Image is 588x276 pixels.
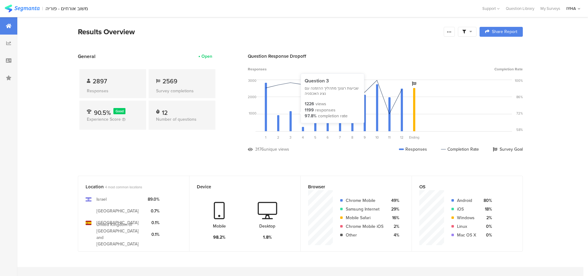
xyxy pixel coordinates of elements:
[457,206,476,212] div: iOS
[87,116,121,123] span: Experience Score
[457,197,476,204] div: Android
[364,135,366,140] span: 9
[457,232,476,238] div: Mac OS X
[162,108,168,114] div: 12
[503,6,537,11] a: Question Library
[148,220,159,226] div: 0.1%
[96,220,139,226] div: [GEOGRAPHIC_DATA]
[93,77,107,86] span: 2897
[201,53,212,60] div: Open
[290,135,291,140] span: 3
[308,183,394,190] div: Browser
[388,232,399,238] div: 4%
[481,206,492,212] div: 18%
[94,108,111,117] span: 90.5%
[516,127,523,132] div: 58%
[277,135,279,140] span: 2
[399,146,427,153] div: Responses
[481,197,492,204] div: 80%
[412,82,416,86] i: Survey Goal
[148,196,159,203] div: 89.0%
[255,146,264,153] div: 3176
[315,101,326,107] div: views
[346,206,383,212] div: Samsung Internet
[408,135,420,140] div: Ending
[494,66,523,72] span: Completion Rate
[481,223,492,230] div: 0%
[305,101,314,107] div: 1226
[516,94,523,99] div: 86%
[197,183,283,190] div: Device
[78,53,95,60] span: General
[148,208,159,214] div: 0.7%
[248,53,523,60] div: Question Response Dropoff
[5,5,40,12] img: segmanta logo
[388,215,399,221] div: 16%
[148,231,159,238] div: 0.1%
[346,215,383,221] div: Mobile Safari
[96,196,107,203] div: Israel
[265,135,266,140] span: 1
[305,113,317,119] div: 97.8%
[305,86,360,96] div: שביעות רצונך מתהליך ההזמנה עם נציג האכסניה
[481,232,492,238] div: 0%
[400,135,404,140] span: 12
[346,232,383,238] div: Other
[482,4,500,13] div: Support
[492,30,517,34] span: Share Report
[116,109,124,114] span: Good
[314,135,316,140] span: 5
[419,183,505,190] div: OS
[515,78,523,83] div: 100%
[388,197,399,204] div: 49%
[259,223,275,229] div: Desktop
[346,197,383,204] div: Chrome Mobile
[213,234,226,240] div: 98.2%
[516,111,523,116] div: 72%
[78,26,441,37] div: Results Overview
[96,208,139,214] div: [GEOGRAPHIC_DATA]
[163,77,177,86] span: 2569
[87,88,139,94] div: Responses
[302,135,304,140] span: 4
[305,107,314,113] div: 1199
[263,234,272,240] div: 1.8%
[327,135,329,140] span: 6
[493,146,523,153] div: Survey Goal
[566,6,576,11] div: IYHA
[457,223,476,230] div: Linux
[537,6,563,11] a: My Surveys
[264,146,289,153] div: unique views
[156,116,197,123] span: Number of questions
[213,223,226,229] div: Mobile
[45,6,88,11] div: משוב אורחים - פוריה
[388,135,391,140] span: 11
[248,66,267,72] span: Responses
[305,77,360,84] div: Question 3
[248,78,256,83] div: 3000
[318,113,348,119] div: completion rate
[96,221,143,247] div: United Kingdom of [GEOGRAPHIC_DATA] and [GEOGRAPHIC_DATA]
[156,88,208,94] div: Survey completions
[105,185,142,190] span: 4 most common locations
[346,223,383,230] div: Chrome Mobile iOS
[42,5,43,12] div: |
[388,206,399,212] div: 29%
[481,215,492,221] div: 2%
[339,135,341,140] span: 7
[441,146,479,153] div: Completion Rate
[248,94,256,99] div: 2000
[86,183,171,190] div: Location
[351,135,353,140] span: 8
[457,215,476,221] div: Windows
[249,111,256,116] div: 1000
[388,223,399,230] div: 2%
[315,107,336,113] div: responses
[375,135,379,140] span: 10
